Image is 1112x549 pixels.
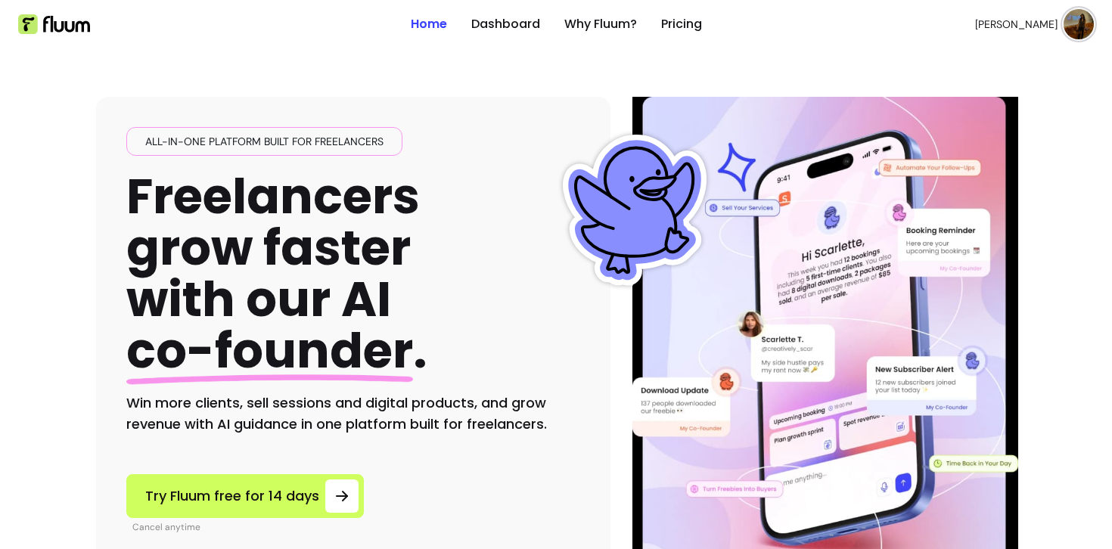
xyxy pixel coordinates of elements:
h1: Freelancers grow faster with our AI . [126,171,427,377]
p: Cancel anytime [132,521,364,533]
span: All-in-one platform built for freelancers [139,134,390,149]
a: Try Fluum free for 14 days [126,474,364,518]
h2: Win more clients, sell sessions and digital products, and grow revenue with AI guidance in one pl... [126,392,580,435]
img: Fluum Logo [18,14,90,34]
span: Try Fluum free for 14 days [145,485,319,507]
img: avatar [1064,9,1094,39]
a: Dashboard [471,15,540,33]
span: [PERSON_NAME] [975,17,1058,32]
a: Pricing [661,15,702,33]
a: Home [411,15,447,33]
span: co-founder [126,317,413,384]
img: Fluum Duck sticker [559,135,710,286]
button: avatar[PERSON_NAME] [975,9,1094,39]
a: Why Fluum? [564,15,637,33]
